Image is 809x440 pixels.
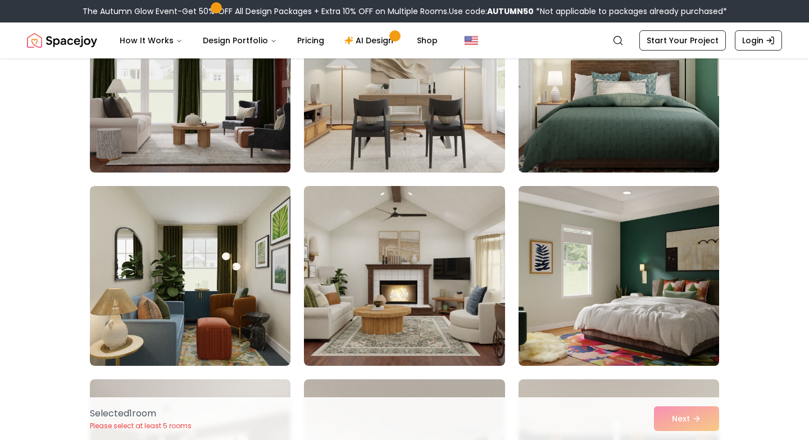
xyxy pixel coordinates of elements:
[83,6,727,17] div: The Autumn Glow Event-Get 50% OFF All Design Packages + Extra 10% OFF on Multiple Rooms.
[111,29,447,52] nav: Main
[534,6,727,17] span: *Not applicable to packages already purchased*
[335,29,406,52] a: AI Design
[90,421,192,430] p: Please select at least 5 rooms
[90,186,290,366] img: Room room-22
[487,6,534,17] b: AUTUMN50
[27,29,97,52] a: Spacejoy
[111,29,192,52] button: How It Works
[304,186,505,366] img: Room room-23
[465,34,478,47] img: United States
[408,29,447,52] a: Shop
[513,182,724,370] img: Room room-24
[639,30,726,51] a: Start Your Project
[449,6,534,17] span: Use code:
[194,29,286,52] button: Design Portfolio
[288,29,333,52] a: Pricing
[27,22,782,58] nav: Global
[27,29,97,52] img: Spacejoy Logo
[90,407,192,420] p: Selected 1 room
[735,30,782,51] a: Login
